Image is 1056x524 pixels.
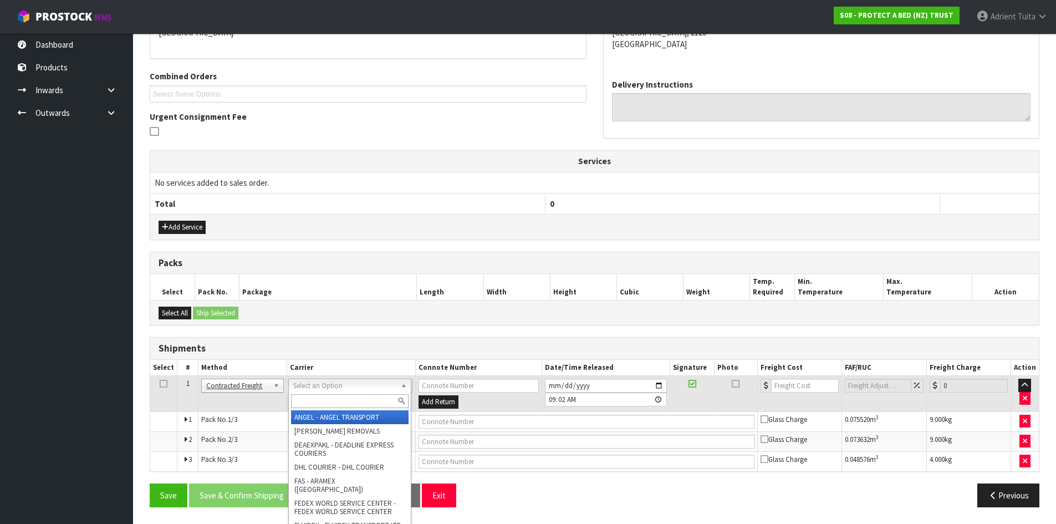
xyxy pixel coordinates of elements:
[159,221,206,234] button: Add Service
[150,151,1039,172] th: Services
[845,455,870,464] span: 0.048576
[876,454,879,461] sup: 3
[291,460,409,474] li: DHL COURIER - DHL COURIER
[991,11,1016,22] span: Adrient
[94,12,111,23] small: WMS
[670,360,714,376] th: Signature
[840,11,953,20] strong: S08 - PROTECT A BED (NZ) TRUST
[159,258,1031,268] h3: Packs
[189,484,294,507] button: Save & Confirm Shipping
[876,434,879,441] sup: 3
[750,274,794,300] th: Temp. Required
[845,415,870,424] span: 0.075520
[761,455,807,464] span: Glass Charge
[228,435,237,444] span: 2/3
[683,274,750,300] th: Weight
[228,455,237,464] span: 3/3
[228,415,237,424] span: 1/3
[287,360,415,376] th: Carrier
[926,360,1011,376] th: Freight Charge
[841,431,926,451] td: m
[417,274,483,300] th: Length
[841,360,926,376] th: FAF/RUC
[193,307,238,320] button: Ship Selected
[940,379,1008,393] input: Freight Charge
[550,199,554,209] span: 0
[926,411,1011,431] td: kg
[293,379,396,393] span: Select an Option
[198,411,415,431] td: Pack No.
[841,451,926,471] td: m
[841,411,926,431] td: m
[198,360,287,376] th: Method
[188,435,192,444] span: 2
[550,274,616,300] th: Height
[291,410,409,424] li: ANGEL - ANGEL TRANSPORT
[177,360,198,376] th: #
[972,274,1039,300] th: Action
[761,435,807,444] span: Glass Charge
[150,111,247,123] label: Urgent Consignment Fee
[291,474,409,496] li: FAS - ARAMEX ([GEOGRAPHIC_DATA])
[794,274,883,300] th: Min. Temperature
[419,395,458,409] button: Add Return
[876,414,879,421] sup: 3
[150,172,1039,193] td: No services added to sales order.
[419,415,754,429] input: Connote Number
[845,379,911,393] input: Freight Adjustment
[195,274,239,300] th: Pack No.
[617,274,683,300] th: Cubic
[419,455,754,469] input: Connote Number
[926,431,1011,451] td: kg
[239,274,417,300] th: Package
[834,7,960,24] a: S08 - PROTECT A BED (NZ) TRUST
[419,379,539,393] input: Connote Number
[198,451,415,471] td: Pack No.
[206,379,268,393] span: Contracted Freight
[926,451,1011,471] td: kg
[883,274,972,300] th: Max. Temperature
[771,379,839,393] input: Freight Cost
[419,435,754,449] input: Connote Number
[714,360,757,376] th: Photo
[159,343,1031,354] h3: Shipments
[930,415,945,424] span: 9.000
[150,70,217,82] label: Combined Orders
[422,484,456,507] button: Exit
[612,79,693,90] label: Delivery Instructions
[188,415,192,424] span: 1
[761,415,807,424] span: Glass Charge
[930,435,945,444] span: 9.000
[150,484,187,507] button: Save
[415,360,542,376] th: Connote Number
[291,438,409,460] li: DEAEXPAKL - DEADLINE EXPRESS COURIERS
[159,307,191,320] button: Select All
[291,496,409,518] li: FEDEX WORLD SERVICE CENTER - FEDEX WORLD SERVICE CENTER
[542,360,670,376] th: Date/Time Released
[930,455,945,464] span: 4.000
[1011,360,1039,376] th: Action
[483,274,550,300] th: Width
[35,9,92,24] span: ProStock
[186,379,190,388] span: 1
[150,360,177,376] th: Select
[188,455,192,464] span: 3
[757,360,841,376] th: Freight Cost
[150,194,545,215] th: Total
[150,274,195,300] th: Select
[198,431,415,451] td: Pack No.
[291,424,409,438] li: [PERSON_NAME] REMOVALS
[845,435,870,444] span: 0.073632
[977,484,1039,507] button: Previous
[1018,11,1035,22] span: Tuita
[17,9,30,23] img: cube-alt.png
